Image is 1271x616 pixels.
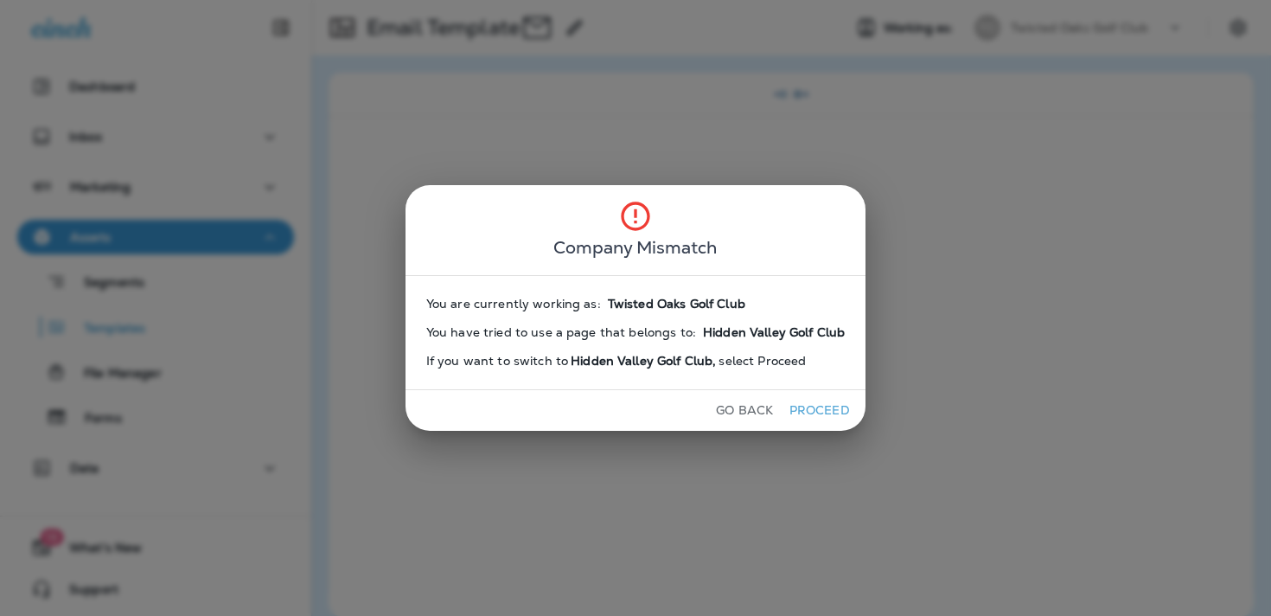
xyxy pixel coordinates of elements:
span: Twisted Oaks Golf Club [608,297,745,311]
span: If you want to switch to [426,354,568,369]
span: Company Mismatch [553,234,717,261]
button: Go Back [709,397,780,424]
span: Hidden Valley Golf Club , [568,354,719,369]
span: Hidden Valley Golf Club [703,325,845,340]
span: You are currently working as: [426,297,601,311]
span: select Proceed [719,354,806,369]
button: Proceed [787,397,852,424]
span: You have tried to use a page that belongs to: [426,325,696,340]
